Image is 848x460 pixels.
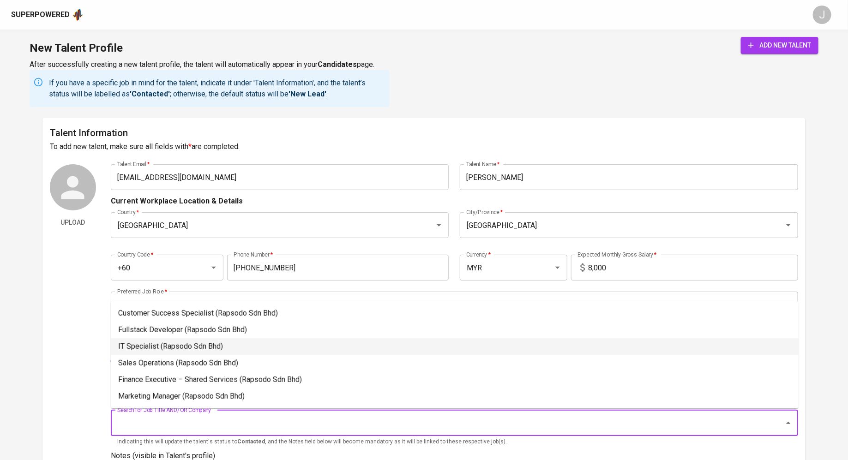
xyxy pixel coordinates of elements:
b: Candidates [318,60,357,69]
span: add new talent [748,40,811,51]
b: 'New Lead' [289,90,326,98]
p: If you have a specific job in mind for the talent, indicate it under 'Talent Information', and th... [49,78,386,100]
h6: Talent Information [50,125,798,140]
div: J [813,6,831,24]
p: After successfully creating a new talent profile, the talent will automatically appear in your page. [30,59,390,70]
li: Marketing Manager (Rapsodo Sdn Bhd) [111,388,799,405]
li: Sales Operations (Rapsodo Sdn Bhd) [111,355,799,371]
button: Open [207,261,220,274]
button: Open [433,219,445,232]
li: Fullstack Developer (Rapsodo Sdn Bhd) [111,322,799,338]
div: Superpowered [11,10,70,20]
button: Open [782,298,795,311]
a: Superpoweredapp logo [11,8,84,22]
button: Open [551,261,564,274]
div: Almost there! Once you've completed all the fields marked with * under 'Talent Information', you'... [741,37,818,54]
button: Close [782,417,795,430]
span: Upload [54,217,92,228]
li: Finance Executive – Shared Services (Rapsodo Sdn Bhd) [111,371,799,388]
button: add new talent [741,37,818,54]
p: Current Workplace Location & Details [111,196,243,207]
h1: New Talent Profile [30,37,390,59]
p: Indicating this will update the talent's status to , and the Notes field below will become mandat... [117,437,792,447]
h6: To add new talent, make sure all fields with are completed. [50,140,798,153]
button: Open [782,219,795,232]
b: Contacted [237,438,265,445]
li: Customer Success Specialist (Rapsodo Sdn Bhd) [111,305,799,322]
b: 'Contacted' [130,90,170,98]
img: app logo [72,8,84,22]
li: IT Specialist (Rapsodo Sdn Bhd) [111,338,799,355]
button: Upload [50,214,96,231]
